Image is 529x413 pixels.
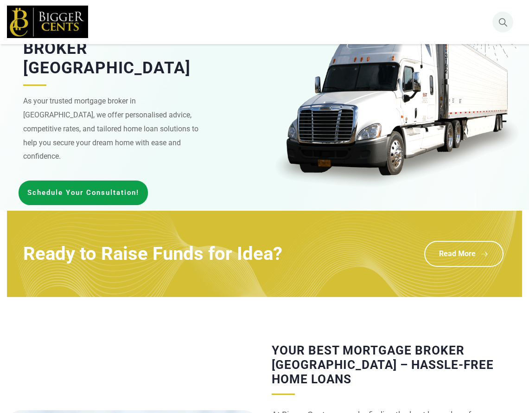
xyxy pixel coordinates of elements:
img: Home [7,6,88,38]
span: Contact Bigger Cents [267,17,337,26]
span: Blog [235,17,250,26]
span: About [198,17,218,26]
a: Schedule Your Consultation! [19,181,148,205]
h2: Ready to Raise Funds for Idea? [23,245,282,263]
span: Home [110,17,130,26]
span: Your Best Mortgage Broker [GEOGRAPHIC_DATA] – Hassle-Free Home Loans [272,343,494,386]
span: Expert Mortgage Broker [GEOGRAPHIC_DATA] [23,19,191,77]
span: Services [147,17,176,26]
span: Schedule Your Consultation! [27,189,139,196]
a: Read More [424,241,504,267]
img: best mortgage broker melbourne [269,26,525,191]
div: As your trusted mortgage broker in [GEOGRAPHIC_DATA], we offer personalised advice, competitive r... [23,85,200,163]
